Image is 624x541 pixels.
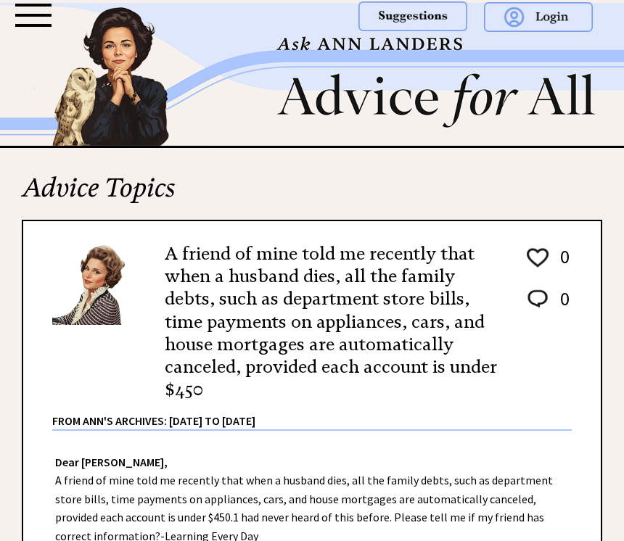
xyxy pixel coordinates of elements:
[52,243,143,325] img: Ann6%20v2%20small.png
[52,402,572,429] div: From Ann's Archives: [DATE] to [DATE]
[484,2,593,32] img: login.png
[55,455,168,469] strong: Dear [PERSON_NAME],
[165,243,503,401] h2: A friend of mine told me recently that when a husband dies, all the family debts, such as departm...
[525,287,551,310] img: message_round%202.png
[553,244,570,285] td: 0
[553,286,570,325] td: 0
[358,1,467,31] img: suggestions.png
[22,170,602,220] h2: Advice Topics
[525,245,551,270] img: heart_outline%201.png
